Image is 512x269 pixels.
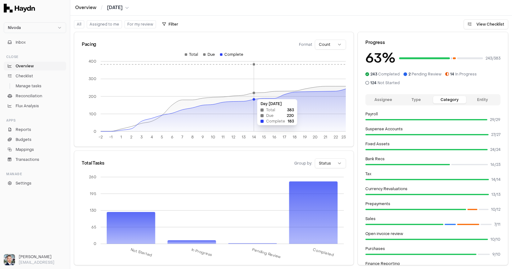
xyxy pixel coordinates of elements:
tspan: 6 [171,135,173,140]
img: Ole Heine [4,254,15,265]
tspan: 4 [151,135,153,140]
span: 124 [370,80,377,85]
span: 2 [408,72,411,77]
tspan: 0 [94,241,96,246]
span: Transactions [16,157,39,162]
p: Tax [365,171,500,176]
button: Nivoda [4,22,66,33]
span: In Progress [450,72,477,77]
p: Open invoice review [365,231,500,236]
span: 9 / 10 [492,252,500,257]
span: Flux Analysis [16,103,39,109]
span: Overview [16,63,34,69]
span: 243 / 383 [485,56,500,61]
span: Budgets [16,137,32,142]
tspan: 12 [232,135,235,140]
tspan: 20 [313,135,318,140]
a: Reconciliation [4,92,66,100]
button: [DATE] [107,5,129,11]
tspan: 11 [222,135,225,140]
a: Settings [4,179,66,188]
div: Close [4,52,66,62]
span: Checklist [16,73,33,79]
span: Manage tasks [16,83,41,89]
span: 29 / 29 [490,117,500,122]
tspan: 260 [89,175,96,180]
button: Category [433,96,466,103]
a: Checklist [4,72,66,80]
span: 14 [450,72,454,77]
tspan: 195 [90,191,96,196]
tspan: 7 [182,135,183,140]
span: 7 / 11 [494,222,500,227]
p: Currency Revaluations [365,186,500,191]
span: [DATE] [107,5,123,11]
span: 13 / 13 [491,192,500,197]
span: 10 / 12 [491,207,500,212]
span: Format [299,42,312,47]
span: Settings [16,180,32,186]
a: Budgets [4,135,66,144]
tspan: 19 [303,135,307,140]
a: Flux Analysis [4,102,66,110]
div: Total [185,52,198,57]
tspan: 200 [89,94,96,99]
p: Prepayments [365,201,500,206]
span: / [100,4,104,11]
tspan: 21 [324,135,327,140]
span: 27 / 27 [491,132,500,137]
span: Inbox [16,40,26,45]
tspan: 3 [140,135,143,140]
tspan: 5 [161,135,163,140]
p: Suspense Accounts [365,127,500,132]
p: [EMAIL_ADDRESS] [19,260,66,265]
tspan: -1 [109,135,113,140]
img: Haydn Logo [4,4,35,12]
tspan: 16 [272,135,276,140]
tspan: 300 [89,76,96,81]
tspan: Not Started [130,247,153,258]
button: Entity [466,96,499,103]
p: Fixed Assets [365,142,500,147]
div: Progress [365,40,500,46]
p: Sales [365,216,500,221]
div: Due [203,52,215,57]
tspan: 65 [91,225,96,230]
span: Pending Review [408,72,441,77]
button: Filter [158,19,182,29]
button: All [74,20,84,28]
span: Reconciliation [16,93,42,99]
span: 14 / 14 [491,177,500,182]
nav: breadcrumb [75,5,129,11]
a: Transactions [4,155,66,164]
span: Group by: [294,161,312,166]
tspan: 15 [262,135,266,140]
span: 10 / 10 [490,237,500,242]
p: Payroll [365,112,500,117]
button: Inbox [4,38,66,47]
tspan: 130 [90,208,96,213]
div: Manage [4,169,66,179]
span: Nivoda [8,25,21,30]
tspan: -2 [99,135,103,140]
span: Filter [168,22,178,27]
h3: [PERSON_NAME] [19,254,66,260]
tspan: 23 [341,135,346,140]
button: Assignee [367,96,400,103]
button: Type [400,96,433,103]
tspan: 8 [191,135,194,140]
tspan: Completed [313,247,335,257]
span: 24 / 24 [490,147,500,152]
span: Not Started [370,80,400,85]
button: Assigned to me [87,20,122,28]
tspan: 17 [283,135,286,140]
tspan: 2 [130,135,132,140]
span: Mappings [16,147,34,152]
button: View Checklist [464,19,508,29]
p: Bank Recs [365,156,500,161]
span: 16 / 23 [490,162,500,167]
button: For my review [124,20,156,28]
tspan: 400 [89,59,96,64]
div: Apps [4,115,66,125]
p: Finance Reporting [365,261,500,266]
